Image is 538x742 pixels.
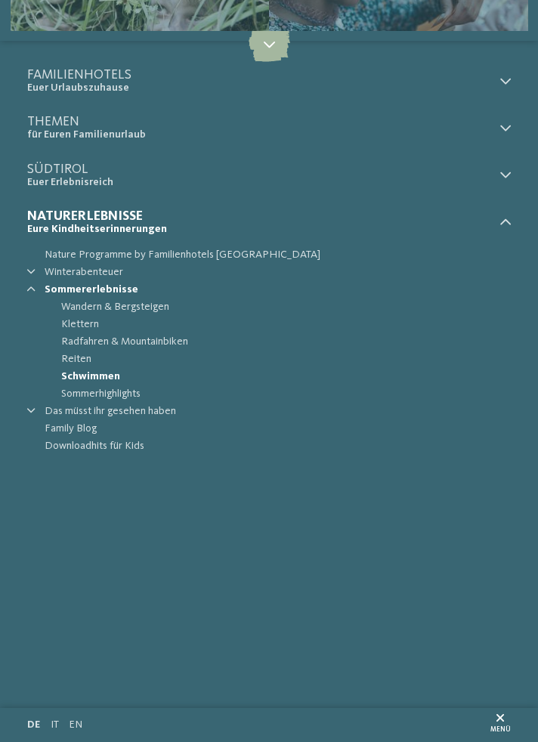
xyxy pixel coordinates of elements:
[27,209,493,236] a: Naturerlebnisse Eure Kindheitserinnerungen
[27,68,493,82] span: Familienhotels
[27,246,511,264] a: Nature Programme by Familienhotels [GEOGRAPHIC_DATA]
[27,162,493,189] a: Südtirol Euer Erlebnisreich
[490,726,511,733] span: Menü
[27,128,493,141] span: für Euren Familienurlaub
[27,68,493,94] a: Familienhotels Euer Urlaubszuhause
[27,223,493,236] span: Eure Kindheitserinnerungen
[61,351,511,368] a: Reiten
[61,368,511,385] a: Schwimmen
[27,115,493,141] a: Themen für Euren Familienurlaub
[61,333,511,351] a: Radfahren & Mountainbiken
[51,719,59,730] a: IT
[27,176,493,189] span: Euer Erlebnisreich
[45,420,511,437] span: Family Blog
[27,719,40,730] a: DE
[27,115,493,128] span: Themen
[61,298,511,316] a: Wandern & Bergsteigen
[45,246,511,264] span: Nature Programme by Familienhotels [GEOGRAPHIC_DATA]
[27,162,493,176] span: Südtirol
[45,281,511,298] a: Sommererlebnisse
[45,264,511,281] a: Winterabenteuer
[45,403,511,420] a: Das müsst ihr gesehen haben
[61,385,511,403] a: Sommerhighlights
[27,209,493,223] span: Naturerlebnisse
[69,719,82,730] a: EN
[27,82,493,94] span: Euer Urlaubszuhause
[61,316,511,333] a: Klettern
[45,437,511,455] span: Downloadhits für Kids
[27,437,511,455] a: Downloadhits für Kids
[27,420,511,437] a: Family Blog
